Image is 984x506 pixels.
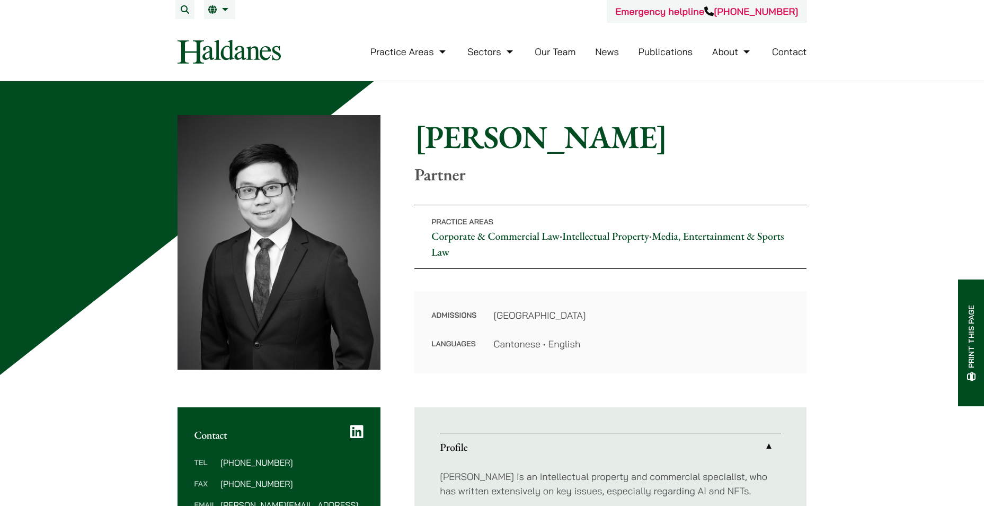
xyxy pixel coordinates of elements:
a: Our Team [535,46,575,58]
a: Emergency helpline[PHONE_NUMBER] [615,5,798,18]
dt: Fax [194,479,216,501]
dt: Languages [431,337,476,351]
a: Intellectual Property [562,229,649,243]
a: News [595,46,619,58]
h2: Contact [194,429,364,441]
dd: [PHONE_NUMBER] [220,458,364,467]
a: Media, Entertainment & Sports Law [431,229,784,259]
a: Contact [772,46,807,58]
h1: [PERSON_NAME] [414,118,806,156]
a: Corporate & Commercial Law [431,229,560,243]
img: Logo of Haldanes [178,40,281,64]
a: EN [208,5,231,14]
a: Sectors [467,46,515,58]
dd: Cantonese • English [493,337,790,351]
a: About [712,46,752,58]
dd: [PHONE_NUMBER] [220,479,364,488]
a: Practice Areas [370,46,448,58]
p: Partner [414,164,806,185]
dt: Tel [194,458,216,479]
span: Practice Areas [431,217,493,226]
a: LinkedIn [350,424,364,439]
p: • • [414,205,806,269]
dd: [GEOGRAPHIC_DATA] [493,308,790,322]
a: Publications [639,46,693,58]
p: [PERSON_NAME] is an intellectual property and commercial specialist, who has written extensively ... [440,469,781,498]
dt: Admissions [431,308,476,337]
a: Profile [440,433,781,461]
